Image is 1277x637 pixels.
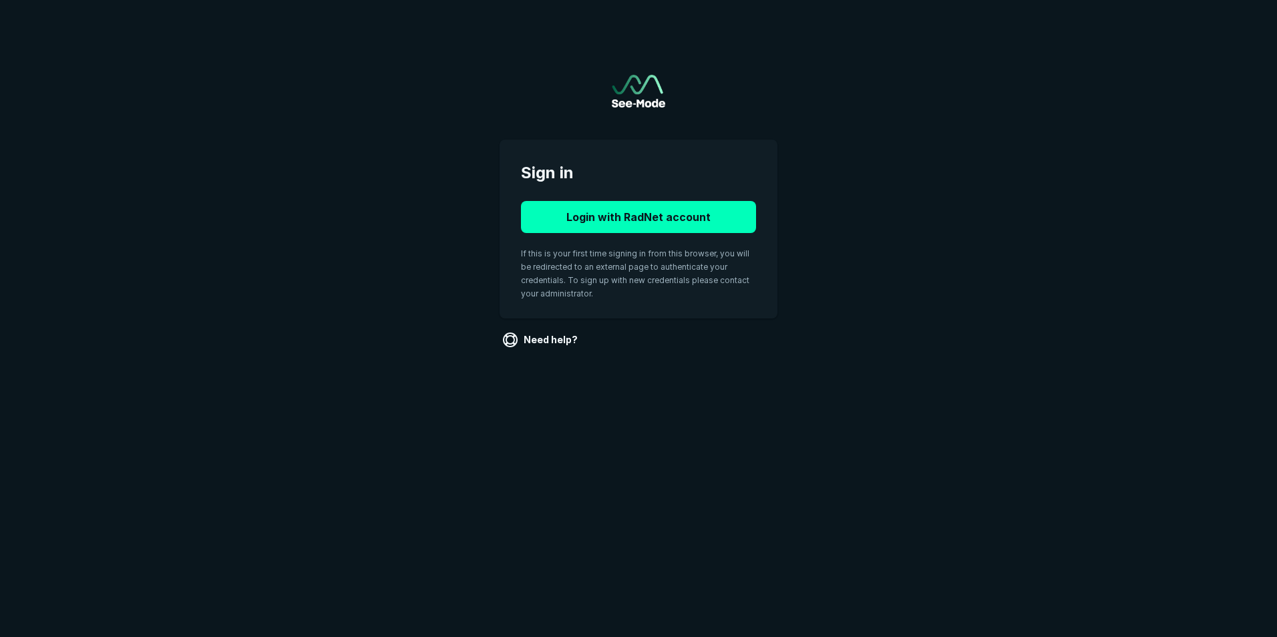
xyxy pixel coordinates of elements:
[612,75,665,108] a: Go to sign in
[521,248,749,298] span: If this is your first time signing in from this browser, you will be redirected to an external pa...
[612,75,665,108] img: See-Mode Logo
[500,329,583,351] a: Need help?
[521,161,756,185] span: Sign in
[521,201,756,233] button: Login with RadNet account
